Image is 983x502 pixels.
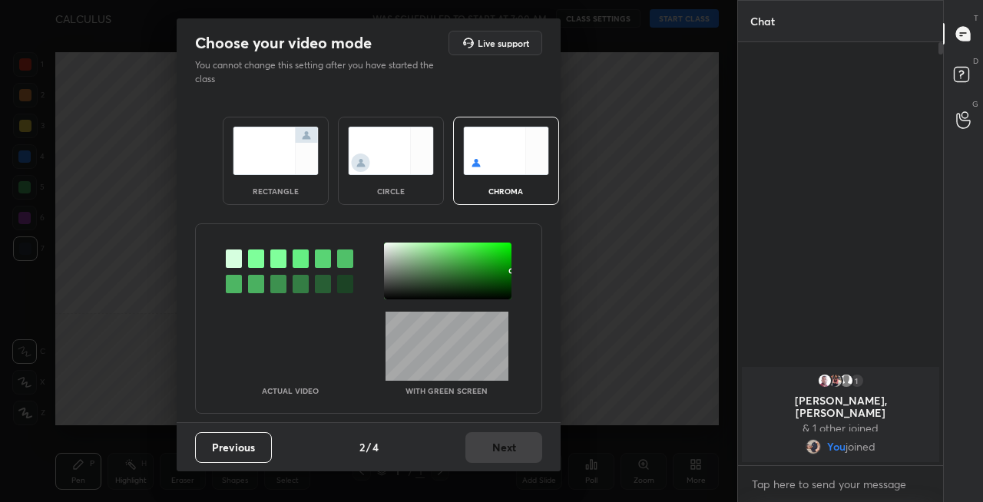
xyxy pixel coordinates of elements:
[973,55,978,67] p: D
[372,439,379,455] h4: 4
[245,187,306,195] div: rectangle
[817,373,832,388] img: 3
[195,58,444,86] p: You cannot change this setting after you have started the class
[359,439,365,455] h4: 2
[849,373,865,388] div: 1
[974,12,978,24] p: T
[839,373,854,388] img: default.png
[478,38,529,48] h5: Live support
[738,364,943,465] div: grid
[806,439,821,454] img: 1400c990764a43aca6cb280cd9c2ba30.jpg
[195,33,372,53] h2: Choose your video mode
[475,187,537,195] div: chroma
[751,422,930,434] p: & 1 other joined
[348,127,434,175] img: circleScreenIcon.acc0effb.svg
[366,439,371,455] h4: /
[463,127,549,175] img: chromaScreenIcon.c19ab0a0.svg
[262,387,319,395] p: Actual Video
[738,1,787,41] p: Chat
[827,441,846,453] span: You
[846,441,875,453] span: joined
[405,387,488,395] p: With green screen
[972,98,978,110] p: G
[751,395,930,419] p: [PERSON_NAME], [PERSON_NAME]
[195,432,272,463] button: Previous
[233,127,319,175] img: normalScreenIcon.ae25ed63.svg
[828,373,843,388] img: 4211a9a8d07e480d84256ce3af5c5a40.82401654_3
[360,187,422,195] div: circle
